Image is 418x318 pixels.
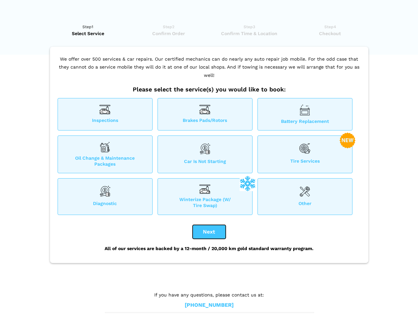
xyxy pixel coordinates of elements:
span: Diagnostic [58,200,152,208]
span: Winterize Package (W/ Tire Swap) [158,196,252,208]
p: We offer over 500 services & car repairs. Our certified mechanics can do nearly any auto repair j... [56,55,362,86]
img: new-badge-2-48.png [340,132,355,148]
span: Other [258,200,352,208]
a: [PHONE_NUMBER] [185,302,234,309]
span: Inspections [58,117,152,124]
a: Step2 [130,24,207,37]
span: Select Service [50,30,126,37]
div: All of our services are backed by a 12-month / 20,000 km gold standard warranty program. [56,239,362,258]
span: Car is not starting [158,158,252,167]
a: Step3 [211,24,288,37]
span: Confirm Time & Location [211,30,288,37]
span: Battery Replacement [258,118,352,124]
p: If you have any questions, please contact us at: [105,291,313,298]
span: Checkout [292,30,368,37]
span: Oil Change & Maintenance Packages [58,155,152,167]
a: Step4 [292,24,368,37]
button: Next [193,225,226,239]
h2: Please select the service(s) you would like to book: [56,86,362,93]
img: winterize-icon_1.png [240,175,255,191]
span: Tire Services [258,158,352,167]
span: Confirm Order [130,30,207,37]
span: Brakes Pads/Rotors [158,117,252,124]
a: Step1 [50,24,126,37]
